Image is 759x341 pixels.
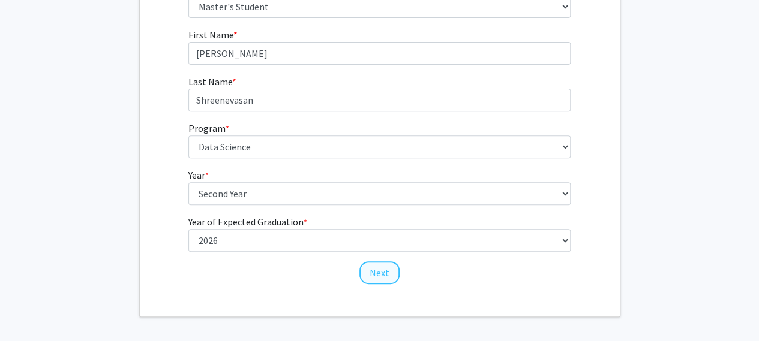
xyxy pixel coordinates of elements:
span: First Name [188,29,233,41]
label: Program [188,121,229,135]
span: Last Name [188,76,232,87]
label: Year of Expected Graduation [188,215,307,229]
label: Year [188,168,209,182]
button: Next [359,261,400,284]
iframe: Chat [9,287,51,332]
